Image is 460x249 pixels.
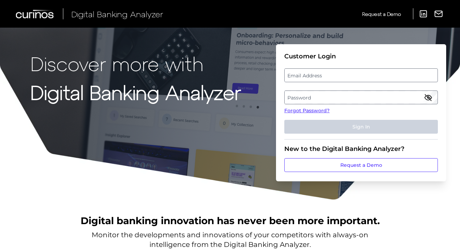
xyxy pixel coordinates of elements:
a: Request a Demo [284,158,438,172]
p: Discover more with [30,52,241,74]
span: Request a Demo [362,11,401,17]
label: Email Address [285,69,437,82]
span: Digital Banking Analyzer [71,9,163,19]
div: New to the Digital Banking Analyzer? [284,145,438,153]
label: Password [285,91,437,104]
div: Customer Login [284,52,438,60]
a: Request a Demo [362,8,401,20]
h2: Digital banking innovation has never been more important. [81,214,380,227]
a: Forgot Password? [284,107,438,114]
img: Curinos [16,10,55,18]
button: Sign In [284,120,438,134]
strong: Digital Banking Analyzer [30,80,241,104]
